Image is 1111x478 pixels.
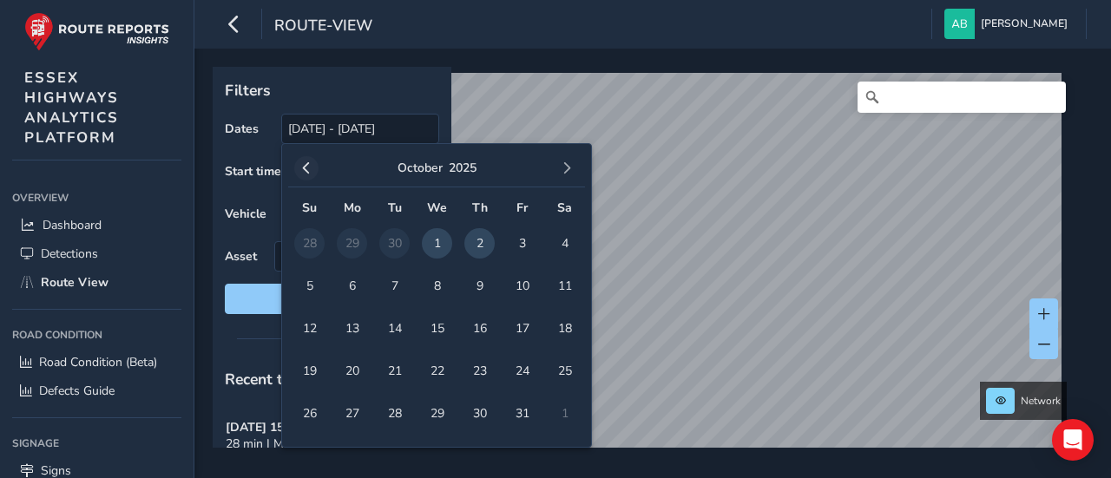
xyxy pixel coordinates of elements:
span: 10 [507,271,537,301]
span: 16 [464,313,495,344]
span: [PERSON_NAME] [981,9,1068,39]
label: Vehicle [225,206,266,222]
span: 27 [337,398,367,429]
span: 25 [549,356,580,386]
span: 15 [422,313,452,344]
span: 9 [464,271,495,301]
div: Overview [12,185,181,211]
a: Road Condition (Beta) [12,348,181,377]
span: Network [1021,394,1061,408]
span: 14 [379,313,410,344]
span: 4 [549,228,580,259]
span: We [427,200,447,216]
span: 3 [507,228,537,259]
span: 17 [507,313,537,344]
button: [PERSON_NAME] [944,9,1074,39]
span: 12 [294,313,325,344]
a: Defects Guide [12,377,181,405]
span: 5 [294,271,325,301]
span: Fr [516,200,528,216]
span: 24 [507,356,537,386]
img: diamond-layout [944,9,975,39]
span: 20 [337,356,367,386]
span: 1 [422,228,452,259]
label: Asset [225,248,257,265]
span: 19 [294,356,325,386]
span: 28 min | MW73 YNY [226,435,337,452]
span: 28 [379,398,410,429]
div: Signage [12,430,181,456]
div: Road Condition [12,322,181,348]
strong: [DATE] 15:39 to 16:06 [226,419,345,435]
span: Dashboard [43,217,102,233]
button: 2025 [449,160,477,176]
span: 26 [294,398,325,429]
span: 7 [379,271,410,301]
span: 21 [379,356,410,386]
span: Recent trips [225,369,310,390]
a: Route View [12,268,181,297]
span: Detections [41,246,98,262]
div: Open Intercom Messenger [1052,419,1094,461]
span: Route View [41,274,108,291]
span: Mo [344,200,361,216]
button: October [398,160,443,176]
button: Reset filters [225,284,439,314]
span: 8 [422,271,452,301]
span: Select an asset code [275,242,410,271]
label: Dates [225,121,259,137]
span: ESSEX HIGHWAYS ANALYTICS PLATFORM [24,68,119,147]
img: rr logo [24,12,169,51]
span: Tu [388,200,402,216]
span: 18 [549,313,580,344]
span: 6 [337,271,367,301]
span: route-view [274,15,372,39]
span: 22 [422,356,452,386]
span: Sa [557,200,572,216]
span: 31 [507,398,537,429]
span: Su [302,200,317,216]
span: Th [472,200,488,216]
span: 2 [464,228,495,259]
span: Defects Guide [39,383,115,399]
label: Start time [225,163,281,180]
a: Dashboard [12,211,181,239]
input: Search [858,82,1066,113]
span: Road Condition (Beta) [39,354,157,370]
canvas: Map [219,73,1062,468]
a: Detections [12,239,181,268]
span: 23 [464,356,495,386]
span: 13 [337,313,367,344]
p: Filters [225,79,439,101]
span: 30 [464,398,495,429]
span: 29 [422,398,452,429]
span: 11 [549,271,580,301]
span: Reset filters [238,291,426,307]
